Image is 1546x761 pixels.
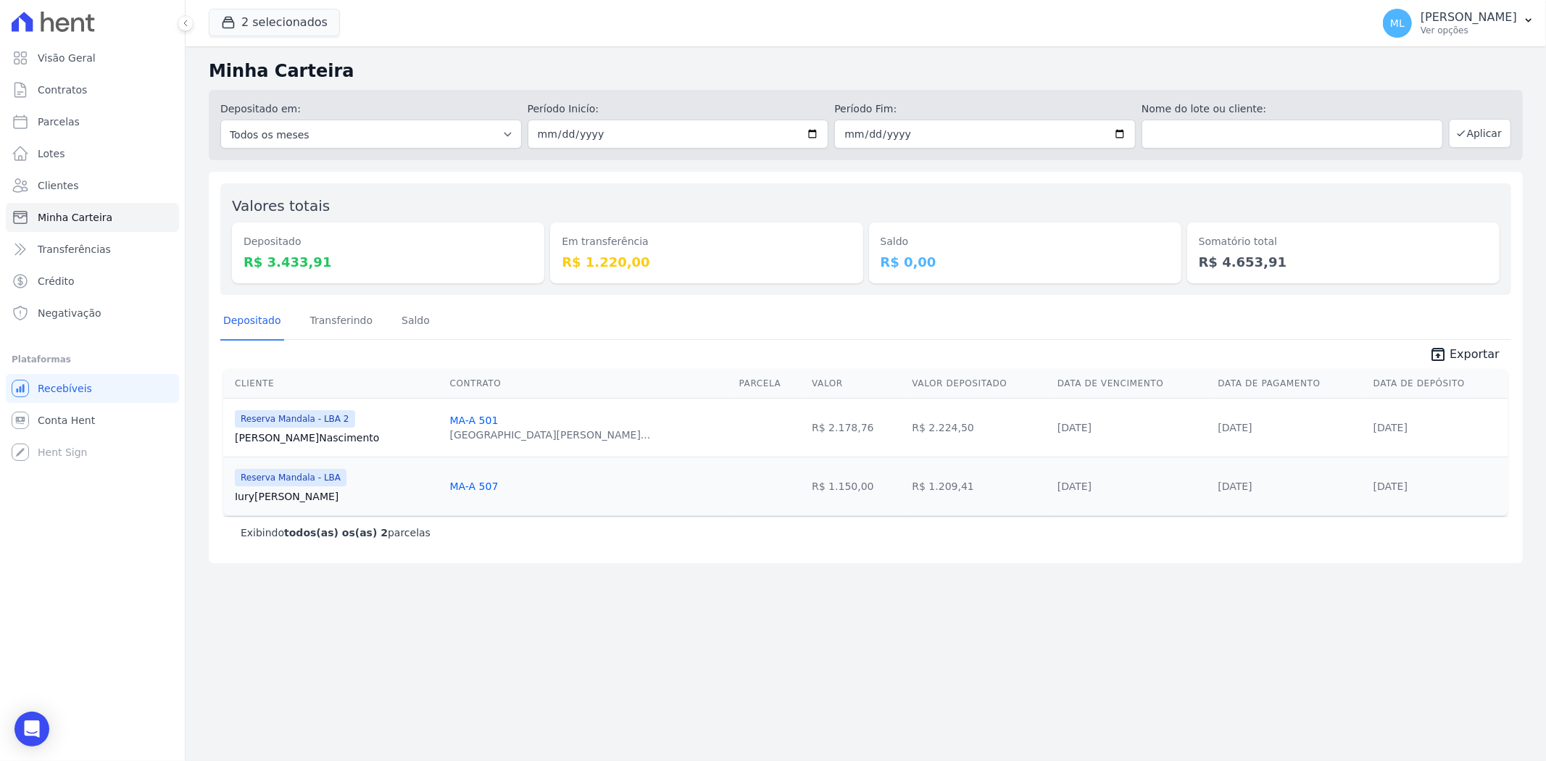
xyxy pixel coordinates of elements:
[6,43,179,72] a: Visão Geral
[528,101,829,117] label: Período Inicío:
[235,410,355,428] span: Reserva Mandala - LBA 2
[881,234,1170,249] dt: Saldo
[38,178,78,193] span: Clientes
[1373,422,1408,433] a: [DATE]
[14,712,49,747] div: Open Intercom Messenger
[12,351,173,368] div: Plataformas
[1390,18,1405,28] span: ML
[307,303,376,341] a: Transferindo
[38,306,101,320] span: Negativação
[1421,25,1517,36] p: Ver opções
[235,489,439,504] a: Iury[PERSON_NAME]
[38,83,87,97] span: Contratos
[834,101,1136,117] label: Período Fim:
[806,457,906,515] td: R$ 1.150,00
[235,431,439,445] a: [PERSON_NAME]Nascimento
[444,369,733,399] th: Contrato
[209,9,340,36] button: 2 selecionados
[38,146,65,161] span: Lotes
[38,242,111,257] span: Transferências
[1213,369,1368,399] th: Data de Pagamento
[1450,346,1500,363] span: Exportar
[244,252,533,272] dd: R$ 3.433,91
[38,381,92,396] span: Recebíveis
[881,252,1170,272] dd: R$ 0,00
[220,103,301,115] label: Depositado em:
[6,235,179,264] a: Transferências
[806,369,906,399] th: Valor
[6,267,179,296] a: Crédito
[450,481,499,492] a: MA-A 507
[1218,422,1252,433] a: [DATE]
[1199,234,1488,249] dt: Somatório total
[1429,346,1447,363] i: unarchive
[209,58,1523,84] h2: Minha Carteira
[6,75,179,104] a: Contratos
[6,139,179,168] a: Lotes
[1421,10,1517,25] p: [PERSON_NAME]
[6,171,179,200] a: Clientes
[1199,252,1488,272] dd: R$ 4.653,91
[6,406,179,435] a: Conta Hent
[1057,481,1092,492] a: [DATE]
[562,234,851,249] dt: Em transferência
[241,525,431,540] p: Exibindo parcelas
[6,299,179,328] a: Negativação
[6,203,179,232] a: Minha Carteira
[1142,101,1443,117] label: Nome do lote ou cliente:
[450,428,651,442] div: [GEOGRAPHIC_DATA][PERSON_NAME]...
[806,398,906,457] td: R$ 2.178,76
[235,469,346,486] span: Reserva Mandala - LBA
[1057,422,1092,433] a: [DATE]
[1418,346,1511,366] a: unarchive Exportar
[284,527,388,538] b: todos(as) os(as) 2
[1371,3,1546,43] button: ML [PERSON_NAME] Ver opções
[1218,481,1252,492] a: [DATE]
[223,369,444,399] th: Cliente
[38,210,112,225] span: Minha Carteira
[38,274,75,288] span: Crédito
[1373,481,1408,492] a: [DATE]
[399,303,433,341] a: Saldo
[38,413,95,428] span: Conta Hent
[232,197,330,215] label: Valores totais
[906,398,1051,457] td: R$ 2.224,50
[906,369,1051,399] th: Valor Depositado
[38,51,96,65] span: Visão Geral
[220,303,284,341] a: Depositado
[450,415,499,426] a: MA-A 501
[38,115,80,129] span: Parcelas
[244,234,533,249] dt: Depositado
[562,252,851,272] dd: R$ 1.220,00
[1052,369,1213,399] th: Data de Vencimento
[1449,119,1511,148] button: Aplicar
[6,374,179,403] a: Recebíveis
[733,369,807,399] th: Parcela
[1368,369,1508,399] th: Data de Depósito
[906,457,1051,515] td: R$ 1.209,41
[6,107,179,136] a: Parcelas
